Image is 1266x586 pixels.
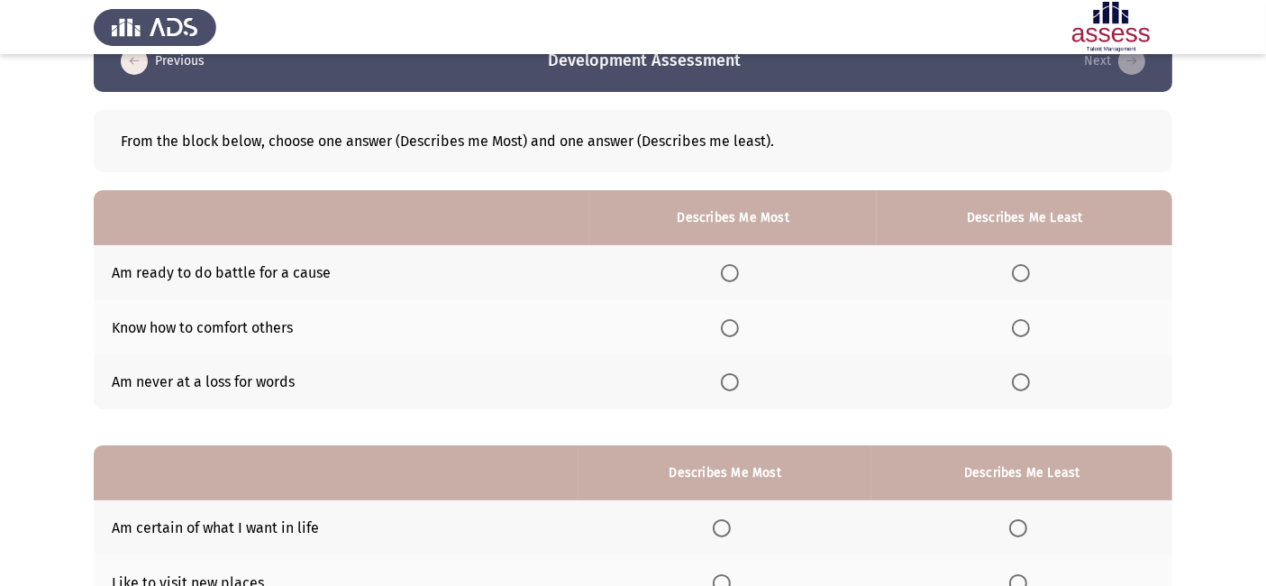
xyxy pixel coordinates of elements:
div: From the block below, choose one answer (Describes me Most) and one answer (Describes me least). [121,133,1145,150]
img: Assess Talent Management logo [94,2,216,52]
th: Describes Me Least [877,190,1172,245]
button: load previous page [115,47,210,76]
th: Describes Me Most [578,445,871,500]
th: Describes Me Least [871,445,1172,500]
mat-radio-group: Select an option [721,318,746,335]
th: Describes Me Most [589,190,877,245]
mat-radio-group: Select an option [1009,518,1034,536]
h3: Development Assessment [548,50,741,72]
mat-radio-group: Select an option [721,373,746,390]
td: Am never at a loss for words [94,355,589,410]
mat-radio-group: Select an option [1012,373,1037,390]
button: check the missing [1079,47,1151,76]
td: Am ready to do battle for a cause [94,245,589,300]
img: Assessment logo of Development Assessment R1 (EN/AR) [1050,2,1172,52]
mat-radio-group: Select an option [1012,318,1037,335]
td: Am certain of what I want in life [94,500,578,555]
td: Know how to comfort others [94,300,589,355]
mat-radio-group: Select an option [713,518,738,536]
mat-radio-group: Select an option [1012,263,1037,280]
mat-radio-group: Select an option [721,263,746,280]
